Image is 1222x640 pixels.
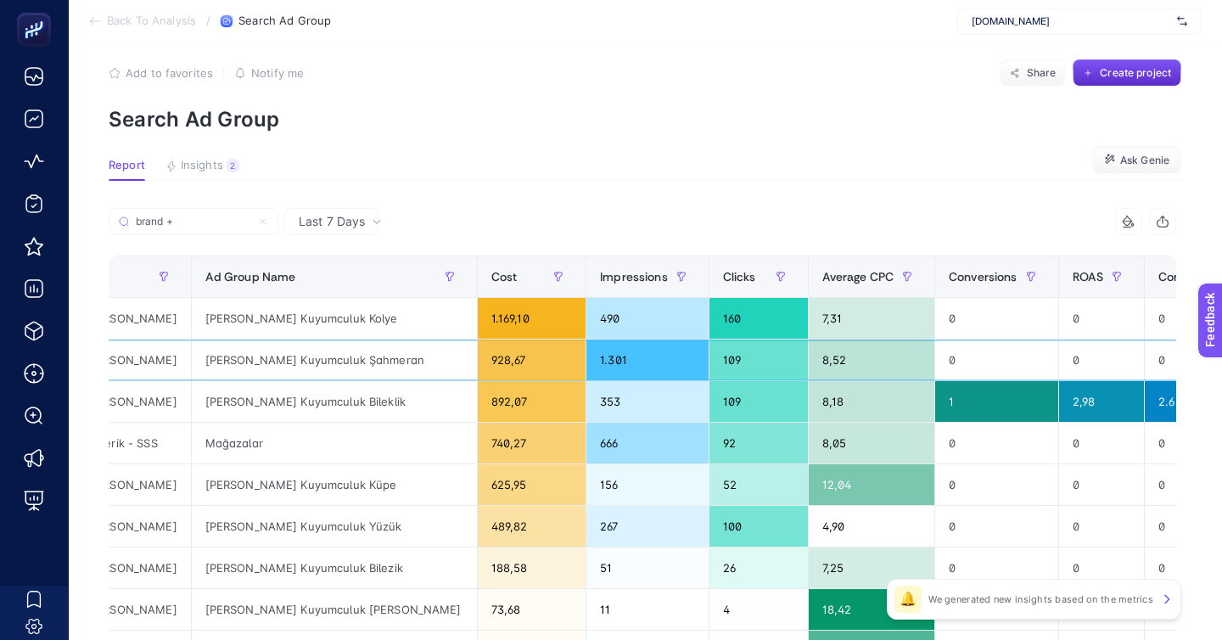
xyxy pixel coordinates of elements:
[192,423,477,463] div: Mağazalar
[709,423,808,463] div: 92
[809,423,935,463] div: 8,05
[192,464,477,505] div: [PERSON_NAME] Kuyumculuk Küpe
[809,464,935,505] div: 12,04
[478,423,586,463] div: 740,27
[1059,340,1145,380] div: 0
[1092,147,1181,174] button: Ask Genie
[935,464,1058,505] div: 0
[935,506,1058,547] div: 0
[192,340,477,380] div: [PERSON_NAME] Kuyumculuk Şahmeran
[107,14,196,28] span: Back To Analysis
[586,547,709,588] div: 51
[935,547,1058,588] div: 0
[126,66,213,80] span: Add to favorites
[192,381,477,422] div: [PERSON_NAME] Kuyumculuk Bileklik
[586,506,709,547] div: 267
[206,14,210,27] span: /
[109,107,1181,132] p: Search Ad Group
[136,216,251,228] input: Search
[586,298,709,339] div: 490
[478,340,586,380] div: 928,67
[491,270,518,284] span: Cost
[1059,506,1145,547] div: 0
[478,589,586,630] div: 73,68
[586,423,709,463] div: 666
[709,506,808,547] div: 100
[928,592,1153,606] p: We generated new insights based on the metrics
[809,589,935,630] div: 18,42
[1059,298,1145,339] div: 0
[478,464,586,505] div: 625,95
[109,159,145,172] span: Report
[586,340,709,380] div: 1.301
[723,270,756,284] span: Clicks
[478,381,586,422] div: 892,07
[1000,59,1066,87] button: Share
[709,589,808,630] div: 4
[822,270,894,284] span: Average CPC
[478,506,586,547] div: 489,82
[1073,59,1181,87] button: Create project
[935,298,1058,339] div: 0
[586,589,709,630] div: 11
[709,547,808,588] div: 26
[709,298,808,339] div: 160
[1059,423,1145,463] div: 0
[809,381,935,422] div: 8,18
[1100,66,1171,80] span: Create project
[478,298,586,339] div: 1.169,10
[1059,464,1145,505] div: 0
[709,464,808,505] div: 52
[894,586,922,613] div: 🔔
[1177,13,1187,30] img: svg%3e
[192,589,477,630] div: [PERSON_NAME] Kuyumculuk [PERSON_NAME]
[1027,66,1057,80] span: Share
[809,298,935,339] div: 7,31
[109,66,213,80] button: Add to favorites
[935,381,1058,422] div: 1
[600,270,668,284] span: Impressions
[1059,381,1145,422] div: 2,98
[709,381,808,422] div: 109
[192,547,477,588] div: [PERSON_NAME] Kuyumculuk Bilezik
[299,213,365,230] span: Last 7 Days
[234,66,304,80] button: Notify me
[586,464,709,505] div: 156
[181,159,223,172] span: Insights
[205,270,296,284] span: Ad Group Name
[1059,547,1145,588] div: 0
[809,506,935,547] div: 4,90
[238,14,331,28] span: Search Ad Group
[1073,270,1104,284] span: ROAS
[10,5,64,19] span: Feedback
[227,159,239,172] div: 2
[949,270,1017,284] span: Conversions
[251,66,304,80] span: Notify me
[192,506,477,547] div: [PERSON_NAME] Kuyumculuk Yüzük
[809,547,935,588] div: 7,25
[972,14,1170,28] span: [DOMAIN_NAME]
[1120,154,1169,167] span: Ask Genie
[809,340,935,380] div: 8,52
[478,547,586,588] div: 188,58
[586,381,709,422] div: 353
[935,423,1058,463] div: 0
[709,340,808,380] div: 109
[192,298,477,339] div: [PERSON_NAME] Kuyumculuk Kolye
[935,340,1058,380] div: 0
